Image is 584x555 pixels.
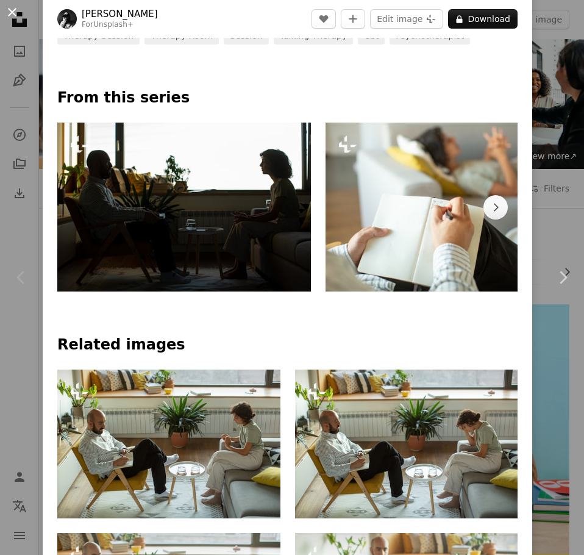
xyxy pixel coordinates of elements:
[312,9,336,29] button: Like
[541,219,584,336] a: Next
[57,438,280,449] a: a man and a woman sitting on a couch in a living room
[57,88,518,108] p: From this series
[326,123,579,292] img: a person sitting on a couch writing on a book
[82,8,158,20] a: [PERSON_NAME]
[326,201,579,212] a: a person sitting on a couch writing on a book
[341,9,365,29] button: Add to Collection
[295,370,518,518] img: a man and a woman sitting on a couch in a living room
[57,335,518,355] h4: Related images
[448,9,518,29] button: Download
[82,20,158,30] div: For
[295,438,518,449] a: a man and a woman sitting on a couch in a living room
[57,9,77,29] img: Go to Hrant Khachatryan's profile
[57,370,280,518] img: a man and a woman sitting on a couch in a living room
[57,123,311,292] img: a man and a woman sitting on a couch in a living room
[483,195,508,220] button: scroll list to the right
[57,201,311,212] a: a man and a woman sitting on a couch in a living room
[370,9,443,29] button: Edit image
[93,20,134,29] a: Unsplash+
